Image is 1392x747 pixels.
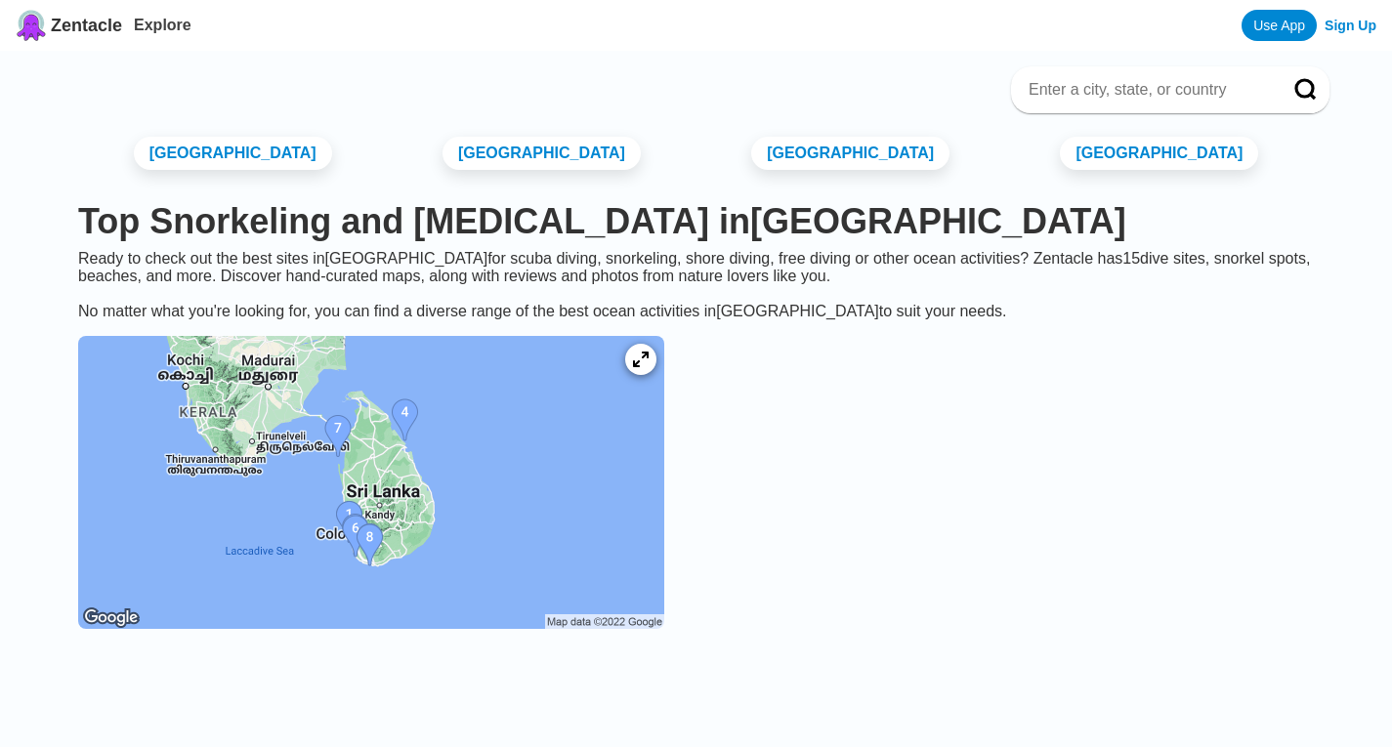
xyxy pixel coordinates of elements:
[134,137,332,170] a: [GEOGRAPHIC_DATA]
[1325,18,1376,33] a: Sign Up
[78,336,664,629] img: Sri Lanka dive site map
[63,250,1329,320] div: Ready to check out the best sites in [GEOGRAPHIC_DATA] for scuba diving, snorkeling, shore diving...
[1242,10,1317,41] a: Use App
[1060,137,1258,170] a: [GEOGRAPHIC_DATA]
[16,10,47,41] img: Zentacle logo
[78,201,1314,242] h1: Top Snorkeling and [MEDICAL_DATA] in [GEOGRAPHIC_DATA]
[134,17,191,33] a: Explore
[16,10,122,41] a: Zentacle logoZentacle
[443,137,641,170] a: [GEOGRAPHIC_DATA]
[63,320,680,648] a: Sri Lanka dive site map
[1027,80,1267,100] input: Enter a city, state, or country
[51,16,122,36] span: Zentacle
[751,137,949,170] a: [GEOGRAPHIC_DATA]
